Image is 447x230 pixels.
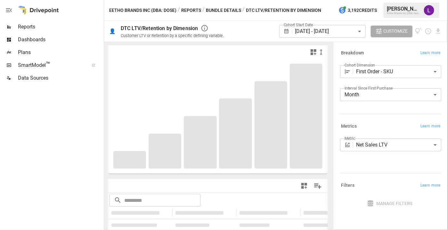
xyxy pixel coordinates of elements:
[340,88,441,101] div: Month
[345,136,355,141] label: Metric
[18,23,102,31] span: Reports
[18,36,102,44] span: Dashboards
[288,208,297,217] button: Sort
[387,12,420,15] div: Eetho Brands Inc (DBA: Dose)
[242,6,245,14] div: /
[178,6,180,14] div: /
[295,25,365,38] div: [DATE] - [DATE]
[435,28,442,35] button: Download report
[420,50,440,56] span: Learn more
[415,26,422,37] button: View documentation
[341,50,364,57] h6: Breakdown
[160,208,169,217] button: Sort
[387,6,420,12] div: [PERSON_NAME]
[202,6,205,14] div: /
[341,123,357,130] h6: Metrics
[109,6,176,14] button: Eetho Brands Inc (DBA: Dose)
[284,22,313,28] label: Cohort Start Date
[371,26,412,37] button: Customize
[341,182,354,189] h6: Filters
[181,6,201,14] button: Reports
[345,85,393,91] label: Interval Since First Purchase
[348,6,377,14] span: 3,192 Credits
[121,33,224,38] div: Customer LTV or Retention by a specific defining variable.
[121,25,198,31] div: DTC LTV/Retention by Dimension
[420,182,440,189] span: Learn more
[384,27,408,35] span: Customize
[420,123,440,130] span: Learn more
[424,5,434,15] img: Libby Knowles
[109,28,116,34] div: 👤
[356,65,441,78] div: First Order - SKU
[425,28,432,35] button: Schedule report
[345,62,375,68] label: Cohort Dimension
[46,60,50,68] span: ™
[18,74,102,82] span: Data Sources
[18,61,85,69] span: SmartModel
[356,139,441,151] div: Net Sales LTV
[420,1,438,19] button: Libby Knowles
[18,49,102,56] span: Plans
[206,6,241,14] button: Bundle Details
[224,208,233,217] button: Sort
[336,4,379,16] button: 3,192Credits
[311,179,325,193] button: Manage Columns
